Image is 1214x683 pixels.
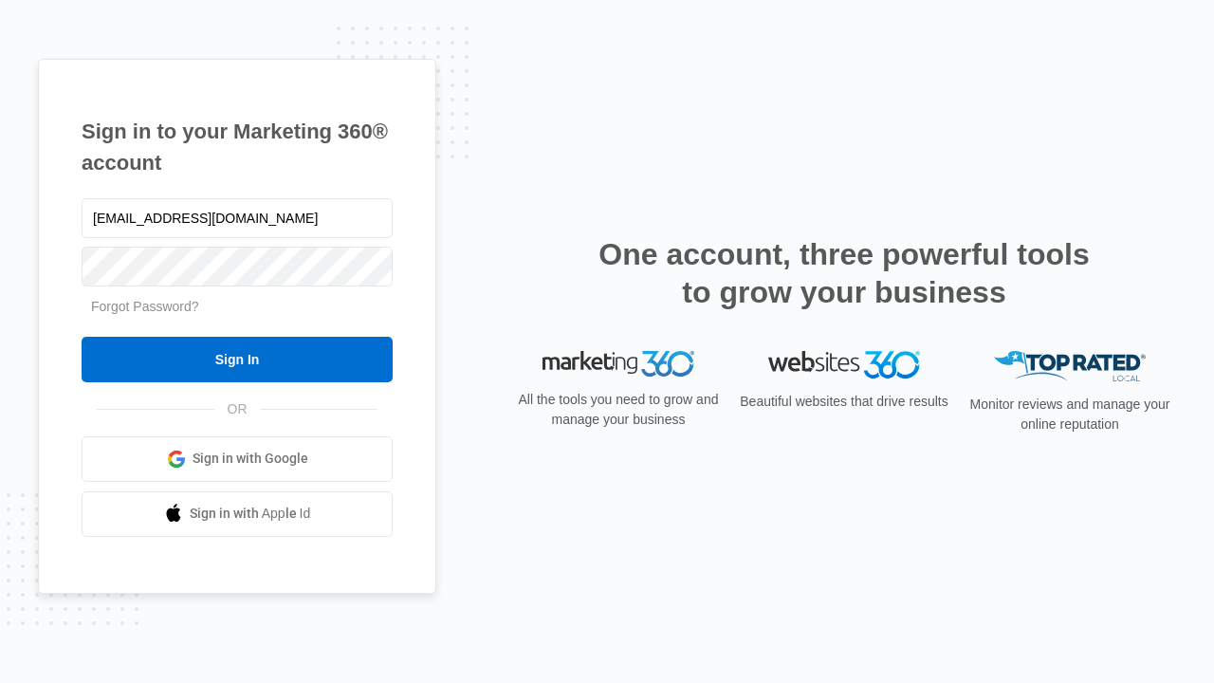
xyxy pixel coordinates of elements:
[593,235,1095,311] h2: One account, three powerful tools to grow your business
[994,351,1146,382] img: Top Rated Local
[82,491,393,537] a: Sign in with Apple Id
[82,198,393,238] input: Email
[190,504,311,524] span: Sign in with Apple Id
[543,351,694,378] img: Marketing 360
[82,436,393,482] a: Sign in with Google
[214,399,261,419] span: OR
[512,390,725,430] p: All the tools you need to grow and manage your business
[82,116,393,178] h1: Sign in to your Marketing 360® account
[738,392,950,412] p: Beautiful websites that drive results
[91,299,199,314] a: Forgot Password?
[964,395,1176,434] p: Monitor reviews and manage your online reputation
[193,449,308,469] span: Sign in with Google
[82,337,393,382] input: Sign In
[768,351,920,378] img: Websites 360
